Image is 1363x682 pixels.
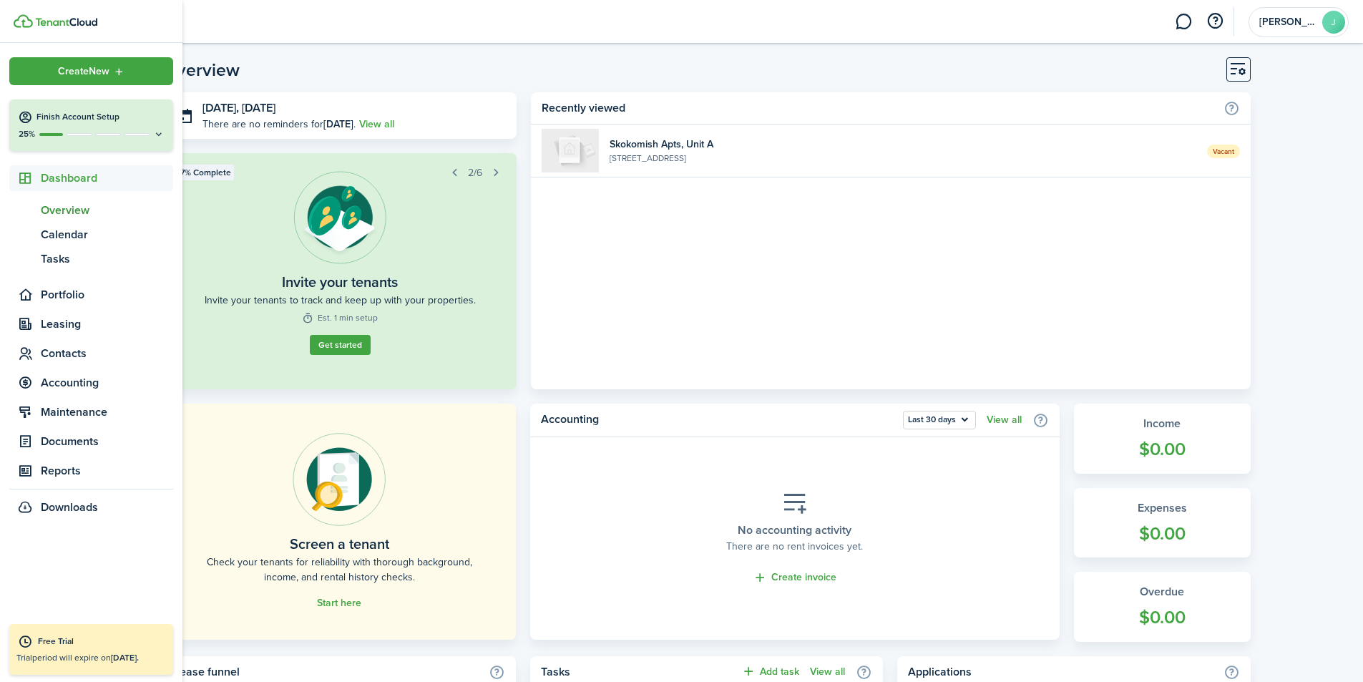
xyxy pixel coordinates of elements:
[486,162,506,182] button: Next step
[1322,11,1345,34] avatar-text: J
[41,202,173,219] span: Overview
[195,555,484,585] home-placeholder-description: Check your tenants for reliability with thorough background, income, and rental history checks.
[41,499,98,516] span: Downloads
[468,165,482,180] span: 2/6
[163,61,240,79] header-page-title: Overview
[41,345,173,362] span: Contacts
[741,663,799,680] button: Add task
[293,171,386,264] img: Tenant
[738,522,851,539] placeholder-title: No accounting activity
[903,411,976,429] button: Open menu
[41,316,173,333] span: Leasing
[1226,57,1251,82] button: Customise
[9,198,173,223] a: Overview
[9,99,173,151] button: Finish Account Setup25%
[1088,500,1236,517] widget-stats-title: Expenses
[903,411,976,429] button: Last 30 days
[317,598,361,609] a: Start here
[987,414,1022,426] a: View all
[41,404,173,421] span: Maintenance
[9,223,173,247] a: Calendar
[908,663,1216,681] home-widget-title: Applications
[14,14,33,28] img: TenantCloud
[610,137,1196,152] widget-list-item-title: Skokomish Apts, Unit A
[310,335,371,355] button: Get started
[9,247,173,271] a: Tasks
[542,99,1216,117] home-widget-title: Recently viewed
[35,18,97,26] img: TenantCloud
[41,374,173,391] span: Accounting
[32,651,139,664] span: period will expire on
[41,462,173,479] span: Reports
[18,128,36,140] p: 25%
[174,663,482,681] home-widget-title: Lease funnel
[41,250,173,268] span: Tasks
[41,286,173,303] span: Portfolio
[1074,488,1251,558] a: Expenses$0.00
[41,226,173,243] span: Calendar
[290,533,389,555] home-placeholder-title: Screen a tenant
[541,663,734,681] home-widget-title: Tasks
[38,635,166,649] div: Free Trial
[1074,572,1251,642] a: Overdue$0.00
[1088,583,1236,600] widget-stats-title: Overdue
[293,433,386,526] img: Online payments
[111,651,139,664] b: [DATE].
[1088,520,1236,547] widget-stats-count: $0.00
[58,67,109,77] span: Create New
[1088,604,1236,631] widget-stats-count: $0.00
[1088,415,1236,432] widget-stats-title: Income
[36,111,165,123] h4: Finish Account Setup
[753,570,836,586] a: Create invoice
[1088,436,1236,463] widget-stats-count: $0.00
[16,651,166,664] p: Trial
[359,117,394,132] a: View all
[323,117,353,132] b: [DATE]
[541,411,896,429] home-widget-title: Accounting
[9,57,173,85] button: Open menu
[41,433,173,450] span: Documents
[1074,404,1251,474] a: Income$0.00
[202,99,507,117] h3: [DATE], [DATE]
[1170,4,1197,40] a: Messaging
[610,152,1196,165] widget-list-item-description: [STREET_ADDRESS]
[810,666,845,678] a: View all
[282,271,398,293] widget-step-title: Invite your tenants
[1259,17,1316,27] span: Joseph
[205,293,476,308] widget-step-description: Invite your tenants to track and keep up with your properties.
[9,624,173,675] a: Free TrialTrialperiod will expire on[DATE].
[1207,145,1240,158] span: Vacant
[726,539,863,554] placeholder-description: There are no rent invoices yet.
[302,311,378,324] widget-step-time: Est. 1 min setup
[444,162,464,182] button: Prev step
[202,117,356,132] p: There are no reminders for .
[177,166,231,179] span: 17% Complete
[1203,9,1227,34] button: Open resource center
[9,458,173,484] a: Reports
[41,170,173,187] span: Dashboard
[542,129,599,172] img: A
